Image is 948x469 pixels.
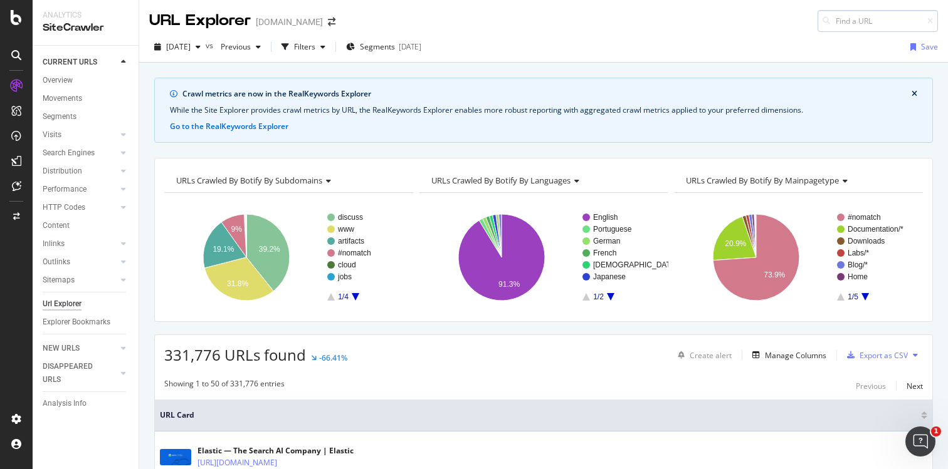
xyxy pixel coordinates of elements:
button: close banner [908,86,920,102]
input: Find a URL [818,10,938,32]
span: 1 [931,426,941,436]
div: Distribution [43,165,82,178]
text: 9% [231,225,243,234]
button: Save [905,37,938,57]
div: Outlinks [43,255,70,269]
text: 39.2% [259,245,280,254]
button: Go to the RealKeywords Explorer [170,121,288,132]
button: Previous [856,378,886,393]
div: URL Explorer [149,10,251,31]
text: [DEMOGRAPHIC_DATA] [593,260,677,269]
div: Sitemaps [43,274,75,287]
div: -66.41% [319,353,347,363]
text: 1/4 [338,292,349,301]
button: Filters [276,37,330,57]
text: 91.3% [498,280,520,289]
button: Previous [216,37,266,57]
span: URLs Crawled By Botify By subdomains [176,175,322,186]
text: www [337,225,354,234]
iframe: Intercom live chat [905,426,935,456]
div: info banner [154,78,933,143]
div: DISAPPEARED URLS [43,360,106,386]
button: Next [907,378,923,393]
img: main image [160,449,191,465]
text: Documentation/* [848,225,903,234]
span: URLs Crawled By Botify By languages [431,175,571,186]
div: Showing 1 to 50 of 331,776 entries [164,378,285,393]
a: Explorer Bookmarks [43,316,130,329]
span: vs [206,40,216,51]
div: Filters [294,41,315,52]
div: Performance [43,183,87,196]
span: Previous [216,41,251,52]
text: German [593,237,620,245]
span: 2025 Oct. 8th [166,41,191,52]
text: 73.9% [764,271,786,279]
text: 20.9% [725,239,747,248]
text: 1/2 [593,292,604,301]
span: URLs Crawled By Botify By mainpagetype [686,175,839,186]
text: French [593,249,616,257]
button: Manage Columns [747,348,826,363]
a: Search Engines [43,147,117,160]
a: Analysis Info [43,397,130,410]
span: URL Card [160,410,918,421]
button: Export as CSV [842,345,908,365]
div: Analytics [43,10,129,21]
a: Visits [43,128,117,142]
text: artifacts [338,237,364,245]
div: Crawl metrics are now in the RealKeywords Explorer [182,88,912,100]
div: Create alert [690,350,732,361]
div: NEW URLS [43,342,80,355]
svg: A chart. [419,203,668,312]
button: Segments[DATE] [341,37,426,57]
div: Previous [856,381,886,391]
div: Explorer Bookmarks [43,316,110,329]
text: 19.1% [213,245,234,254]
a: Movements [43,92,130,105]
text: Downloads [848,237,885,245]
div: Save [921,41,938,52]
h4: URLs Crawled By Botify By subdomains [174,170,402,190]
text: jobs [337,272,352,281]
a: Sitemaps [43,274,117,287]
a: Inlinks [43,237,117,250]
div: Url Explorer [43,297,82,311]
div: Analysis Info [43,397,87,410]
text: #nomatch [848,213,881,222]
h4: URLs Crawled By Botify By mainpagetype [683,170,912,190]
text: Blog/* [848,260,868,269]
a: HTTP Codes [43,201,117,214]
svg: A chart. [674,203,923,312]
div: arrow-right-arrow-left [328,18,335,26]
a: Distribution [43,165,117,178]
text: 31.8% [227,279,248,288]
a: Overview [43,74,130,87]
div: Segments [43,110,76,123]
div: HTTP Codes [43,201,85,214]
text: #nomatch [338,249,371,257]
a: [URL][DOMAIN_NAME] [197,456,277,469]
svg: A chart. [164,203,413,312]
div: Next [907,381,923,391]
text: Labs/* [848,249,869,257]
div: SiteCrawler [43,21,129,35]
span: Segments [360,41,395,52]
div: Movements [43,92,82,105]
span: 331,776 URLs found [164,344,306,365]
div: Search Engines [43,147,95,160]
div: CURRENT URLS [43,56,97,69]
a: Outlinks [43,255,117,269]
button: [DATE] [149,37,206,57]
text: discuss [338,213,363,222]
a: CURRENT URLS [43,56,117,69]
div: While the Site Explorer provides crawl metrics by URL, the RealKeywords Explorer enables more rob... [170,105,917,116]
a: Content [43,219,130,232]
a: Performance [43,183,117,196]
div: Inlinks [43,237,65,250]
div: Elastic — The Search AI Company | Elastic [197,445,354,456]
a: NEW URLS [43,342,117,355]
text: Home [848,272,868,281]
